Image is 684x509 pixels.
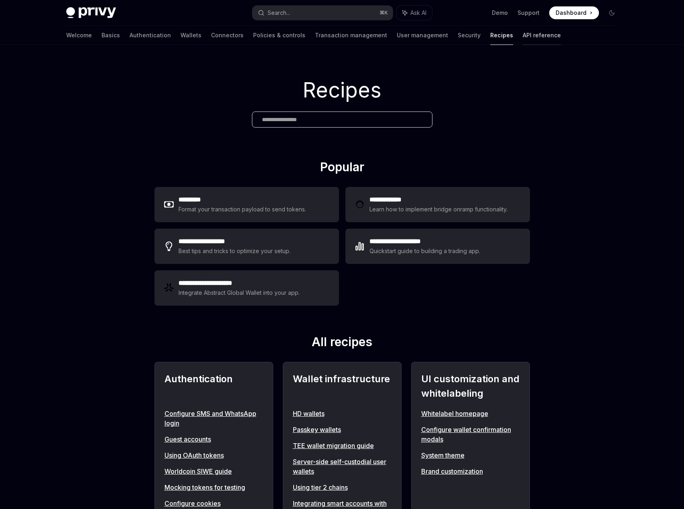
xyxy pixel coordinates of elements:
div: Search... [268,8,290,18]
a: Using tier 2 chains [293,483,392,492]
a: Wallets [181,26,201,45]
a: Mocking tokens for testing [164,483,263,492]
a: Worldcoin SIWE guide [164,466,263,476]
h2: All recipes [154,335,530,352]
a: API reference [523,26,561,45]
div: Quickstart guide to building a trading app. [369,246,481,256]
div: Learn how to implement bridge onramp functionality. [369,205,510,214]
h2: Authentication [164,372,263,401]
span: ⌘ K [380,10,388,16]
a: Transaction management [315,26,387,45]
span: Ask AI [410,9,426,17]
a: Dashboard [549,6,599,19]
a: System theme [421,450,520,460]
a: Configure SMS and WhatsApp login [164,409,263,428]
h2: UI customization and whitelabeling [421,372,520,401]
a: Support [518,9,540,17]
a: Configure wallet confirmation modals [421,425,520,444]
a: **** **** ***Learn how to implement bridge onramp functionality. [345,187,530,222]
a: TEE wallet migration guide [293,441,392,450]
button: Toggle dark mode [605,6,618,19]
a: HD wallets [293,409,392,418]
button: Ask AI [397,6,432,20]
a: Configure cookies [164,499,263,508]
div: Integrate Abstract Global Wallet into your app. [179,288,300,298]
h2: Popular [154,160,530,177]
h2: Wallet infrastructure [293,372,392,401]
a: **** ****Format your transaction payload to send tokens. [154,187,339,222]
a: Demo [492,9,508,17]
div: Format your transaction payload to send tokens. [179,205,306,214]
a: User management [397,26,448,45]
a: Recipes [490,26,513,45]
a: Connectors [211,26,244,45]
a: Policies & controls [253,26,305,45]
a: Welcome [66,26,92,45]
a: Security [458,26,481,45]
a: Using OAuth tokens [164,450,263,460]
a: Passkey wallets [293,425,392,434]
img: dark logo [66,7,116,18]
a: Guest accounts [164,434,263,444]
a: Server-side self-custodial user wallets [293,457,392,476]
span: Dashboard [556,9,587,17]
a: Authentication [130,26,171,45]
a: Whitelabel homepage [421,409,520,418]
a: Brand customization [421,466,520,476]
button: Search...⌘K [252,6,393,20]
div: Best tips and tricks to optimize your setup. [179,246,292,256]
a: Basics [101,26,120,45]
